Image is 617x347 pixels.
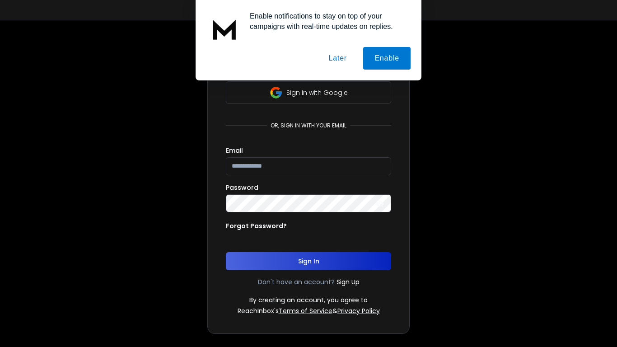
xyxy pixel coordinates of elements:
label: Email [226,147,243,154]
button: Sign In [226,252,391,270]
button: Sign in with Google [226,81,391,104]
p: Forgot Password? [226,221,287,230]
label: Password [226,184,258,191]
p: or, sign in with your email [267,122,350,129]
button: Enable [363,47,411,70]
div: Enable notifications to stay on top of your campaigns with real-time updates on replies. [243,11,411,32]
button: Later [317,47,358,70]
p: By creating an account, you agree to [249,295,368,305]
p: ReachInbox's & [238,306,380,315]
a: Terms of Service [279,306,332,315]
p: Don't have an account? [258,277,335,286]
a: Privacy Policy [337,306,380,315]
p: Sign in with Google [286,88,348,97]
img: notification icon [206,11,243,47]
a: Sign Up [337,277,360,286]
